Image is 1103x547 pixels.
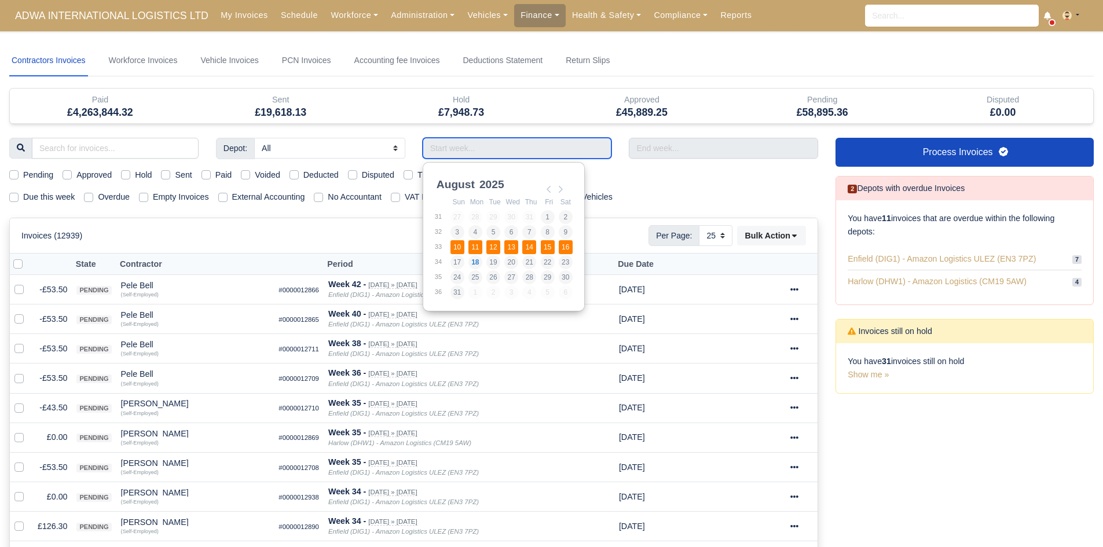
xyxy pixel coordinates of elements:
[450,225,464,239] button: 3
[486,270,500,284] button: 26
[741,107,904,119] h5: £58,895.36
[368,340,417,348] small: [DATE] » [DATE]
[506,198,520,206] abbr: Wednesday
[328,309,366,318] strong: Week 40 -
[362,168,394,182] label: Disputed
[23,168,53,182] label: Pending
[121,489,270,497] div: [PERSON_NAME]
[328,380,479,387] i: Enfield (DIG1) - Amazon Logistics ULEZ (EN3 7PZ)
[121,370,270,378] div: Pele Bell
[560,93,723,107] div: Approved
[121,381,159,387] small: (Self-Employed)
[560,198,571,206] abbr: Saturday
[614,254,692,275] th: Due Date
[559,270,573,284] button: 30
[882,214,891,223] strong: 11
[460,45,545,76] a: Deductions Statement
[199,93,362,107] div: Sent
[504,240,518,254] button: 13
[328,439,471,446] i: Harlow (DHW1) - Amazon Logistics (CM19 5AW)
[216,138,255,159] span: Depot:
[76,345,111,354] span: pending
[461,4,514,27] a: Vehicles
[33,304,72,334] td: -£53.50
[848,248,1082,271] a: Enfield (DIG1) - Amazon Logistics ULEZ (EN3 7PZ) 7
[72,254,116,275] th: State
[368,281,417,289] small: [DATE] » [DATE]
[303,168,339,182] label: Deducted
[522,225,536,239] button: 7
[107,45,180,76] a: Workforce Invoices
[434,225,450,240] td: 32
[33,364,72,393] td: -£53.50
[368,489,417,496] small: [DATE] » [DATE]
[76,493,111,502] span: pending
[76,286,111,295] span: pending
[921,107,1084,119] h5: £0.00
[198,45,261,76] a: Vehicle Invoices
[504,225,518,239] button: 6
[619,492,645,501] span: 2 weeks from now
[368,459,417,467] small: [DATE] » [DATE]
[895,413,1103,547] div: Chat Widget
[525,198,537,206] abbr: Thursday
[737,226,806,245] button: Bulk Action
[560,107,723,119] h5: £45,889.25
[848,270,1082,293] a: Harlow (DHW1) - Amazon Logistics (CM19 5AW) 4
[647,4,714,27] a: Compliance
[417,168,460,182] label: Transferred
[450,240,464,254] button: 10
[153,190,209,204] label: Empty Invoices
[324,254,614,275] th: Period
[33,275,72,304] td: -£53.50
[324,4,384,27] a: Workforce
[328,469,479,476] i: Enfield (DIG1) - Amazon Logistics ULEZ (EN3 7PZ)
[619,344,645,353] span: 1 month from now
[468,270,482,284] button: 25
[279,405,319,412] small: #0000012710
[848,326,932,336] h6: Invoices still on hold
[468,225,482,239] button: 4
[453,198,465,206] abbr: Sunday
[619,522,645,531] span: 2 weeks from now
[882,357,891,366] strong: 31
[121,518,270,526] div: [PERSON_NAME]
[554,182,567,196] button: Next Month
[368,429,417,437] small: [DATE] » [DATE]
[21,231,82,241] h6: Invoices (12939)
[121,311,270,319] div: Pele Bell
[33,393,72,423] td: -£43.50
[328,280,366,289] strong: Week 42 -
[328,190,382,204] label: No Accountant
[352,45,442,76] a: Accounting fee Invoices
[470,198,483,206] abbr: Monday
[566,4,648,27] a: Health & Safety
[121,351,159,357] small: (Self-Employed)
[190,89,371,123] div: Sent
[477,176,507,193] div: 2025
[76,315,111,324] span: pending
[504,255,518,269] button: 20
[1072,255,1082,264] span: 7
[279,346,319,353] small: #0000012711
[559,210,573,224] button: 2
[1072,278,1082,287] span: 4
[121,440,159,446] small: (Self-Employed)
[199,107,362,119] h5: £19,618.13
[522,255,536,269] button: 21
[368,518,417,526] small: [DATE] » [DATE]
[434,240,450,255] td: 33
[76,523,111,531] span: pending
[629,138,818,159] input: End week...
[76,404,111,413] span: pending
[836,138,1094,167] a: Process Invoices
[76,464,111,472] span: pending
[559,255,573,269] button: 23
[619,432,645,442] span: 3 weeks from now
[98,190,130,204] label: Overdue
[33,423,72,452] td: £0.00
[279,434,319,441] small: #0000012869
[434,255,450,270] td: 34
